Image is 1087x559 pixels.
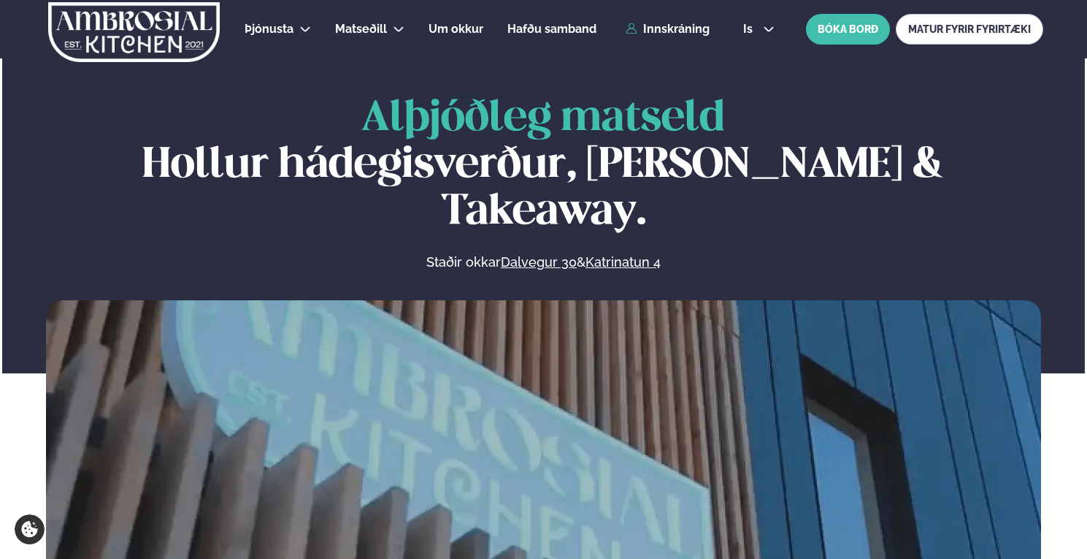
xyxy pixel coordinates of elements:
[507,22,596,36] span: Hafðu samband
[15,514,45,544] a: Cookie settings
[585,254,661,271] a: Katrinatun 4
[743,23,757,35] span: is
[507,20,596,38] a: Hafðu samband
[896,14,1043,45] a: MATUR FYRIR FYRIRTÆKI
[47,2,221,62] img: logo
[626,23,710,36] a: Innskráning
[501,254,577,271] a: Dalvegur 30
[731,23,786,35] button: is
[335,22,387,36] span: Matseðill
[335,20,387,38] a: Matseðill
[429,22,483,36] span: Um okkur
[245,22,293,36] span: Þjónusta
[361,99,725,139] span: Alþjóðleg matseld
[46,96,1042,236] h1: Hollur hádegisverður, [PERSON_NAME] & Takeaway.
[267,254,819,271] p: Staðir okkar &
[806,14,890,45] button: BÓKA BORÐ
[245,20,293,38] a: Þjónusta
[429,20,483,38] a: Um okkur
